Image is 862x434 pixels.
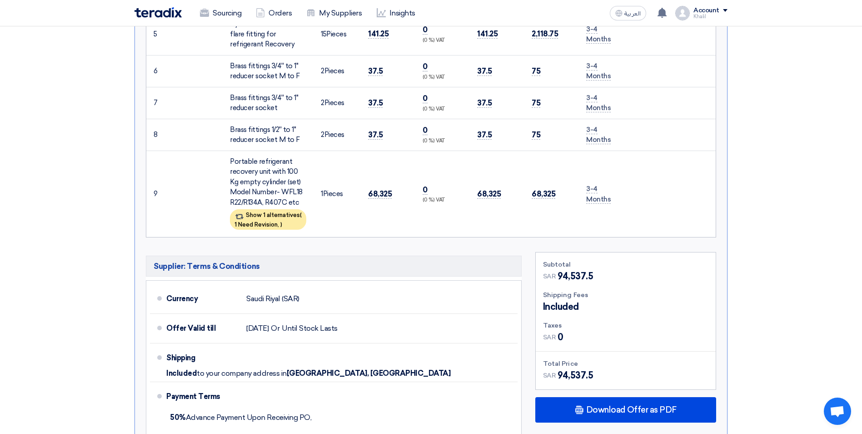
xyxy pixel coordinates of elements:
span: 75 [532,66,540,76]
span: 94,537.5 [558,269,593,283]
span: 68,325 [368,189,392,199]
span: العربية [624,10,641,17]
img: profile_test.png [675,6,690,20]
span: 37.5 [368,130,383,140]
span: 2 [321,67,324,75]
td: Pieces [314,87,361,119]
span: 15 [321,30,326,38]
div: Brass fittings 3/4'' to 1" reducer socket [230,93,306,113]
span: Until Stock Lasts [282,324,338,333]
span: 2 [321,131,324,139]
span: 75 [532,98,540,108]
a: My Suppliers [299,3,369,23]
div: Saudi Riyal (SAR) [246,290,299,308]
span: 75 [532,130,540,140]
div: Account [693,7,719,15]
div: Brass fittings 1/2'' to 1" reducer socket M to F [230,125,306,145]
span: 0 [423,94,428,103]
span: 37.5 [477,130,492,140]
div: Shipping [166,347,239,369]
span: 3-4 Months [586,62,611,81]
span: 0 [423,62,428,71]
span: 37.5 [368,66,383,76]
img: Teradix logo [135,7,182,18]
span: 0 [423,185,428,195]
span: 68,325 [532,189,555,199]
span: Or [271,324,279,333]
span: 3-4 Months [586,185,611,204]
span: 0 [558,330,563,344]
span: SAR [543,333,556,342]
div: Khalil [693,14,727,19]
strong: 50% [170,413,186,422]
td: Pieces [314,119,361,151]
span: 141.25 [477,29,498,39]
span: 3-4 Months [586,126,611,145]
span: [GEOGRAPHIC_DATA], [GEOGRAPHIC_DATA] [287,369,451,378]
span: 94,537.5 [558,368,593,382]
span: ( [300,212,302,218]
div: (0 %) VAT [423,74,463,81]
span: SAR [543,272,556,281]
span: Advance Payment Upon Receiving PO, [170,413,311,422]
td: 5 [146,13,161,56]
h5: Supplier: Terms & Conditions [146,256,522,277]
div: Payment Terms [166,386,507,408]
div: Open chat [824,398,851,425]
div: Currency [166,288,239,310]
td: 9 [146,151,161,237]
span: 141.25 [368,29,389,39]
span: 2,118.75 [532,29,558,39]
span: 37.5 [368,98,383,108]
span: 0 [423,25,428,35]
span: 37.5 [477,98,492,108]
div: Brass fittings 3/4'' to 1" reducer socket M to F [230,61,306,81]
span: Included [543,300,579,313]
div: Offer Valid till [166,318,239,339]
div: Subtotal [543,260,708,269]
td: 6 [146,55,161,87]
div: Portable refrigerant recovery unit with 100 Kg empty cylinder (set) Model Number- WFL18 R22/R134A... [230,156,306,208]
button: العربية [610,6,646,20]
td: Pieces [314,13,361,56]
a: Sourcing [193,3,249,23]
div: Shipping Fees [543,290,708,300]
span: 1 Need Revision, [234,221,279,228]
span: Download Offer as PDF [586,406,677,414]
div: (0 %) VAT [423,37,463,45]
span: 1 [321,190,323,198]
td: Pieces [314,55,361,87]
span: Included [166,369,197,378]
span: [DATE] [246,324,269,333]
div: (0 %) VAT [423,197,463,204]
span: SAR [543,371,556,380]
span: ) [280,221,282,228]
span: 2 [321,99,324,107]
div: (0 %) VAT [423,137,463,145]
td: Pieces [314,151,361,237]
div: Total Price [543,359,708,368]
div: Taxes [543,321,708,330]
span: to your company address in [197,369,287,378]
td: 8 [146,119,161,151]
a: Orders [249,3,299,23]
a: Insights [369,3,423,23]
span: 0 [423,126,428,135]
td: 7 [146,87,161,119]
span: 68,325 [477,189,501,199]
div: Show 1 alternatives [230,209,306,230]
div: Hydraulic hose 1" with flare fitting for refrigerant Recovery [230,19,306,50]
span: 3-4 Months [586,94,611,113]
div: (0 %) VAT [423,106,463,113]
span: 37.5 [477,66,492,76]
